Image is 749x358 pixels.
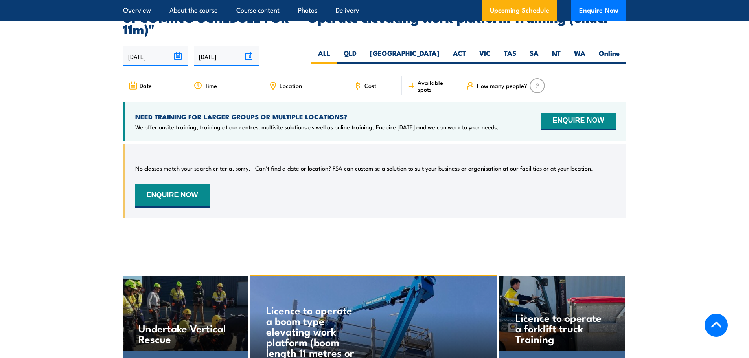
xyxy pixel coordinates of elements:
label: VIC [473,49,497,64]
input: From date [123,46,188,66]
span: Available spots [418,79,455,92]
button: ENQUIRE NOW [135,184,210,208]
label: TAS [497,49,523,64]
span: Location [280,82,302,89]
span: Date [140,82,152,89]
h4: Licence to operate a forklift truck Training [515,312,609,344]
input: To date [194,46,259,66]
label: WA [567,49,592,64]
label: NT [545,49,567,64]
label: [GEOGRAPHIC_DATA] [363,49,446,64]
label: ACT [446,49,473,64]
label: ALL [311,49,337,64]
p: We offer onsite training, training at our centres, multisite solutions as well as online training... [135,123,499,131]
label: Online [592,49,626,64]
span: Cost [364,82,376,89]
span: Time [205,82,217,89]
label: SA [523,49,545,64]
span: How many people? [477,82,527,89]
h4: NEED TRAINING FOR LARGER GROUPS OR MULTIPLE LOCATIONS? [135,112,499,121]
p: Can’t find a date or location? FSA can customise a solution to suit your business or organisation... [255,164,593,172]
p: No classes match your search criteria, sorry. [135,164,250,172]
h2: UPCOMING SCHEDULE FOR - "Operate elevating work platform Training (under 11m)" [123,12,626,34]
button: ENQUIRE NOW [541,113,615,130]
h4: Undertake Vertical Rescue [138,323,232,344]
label: QLD [337,49,363,64]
